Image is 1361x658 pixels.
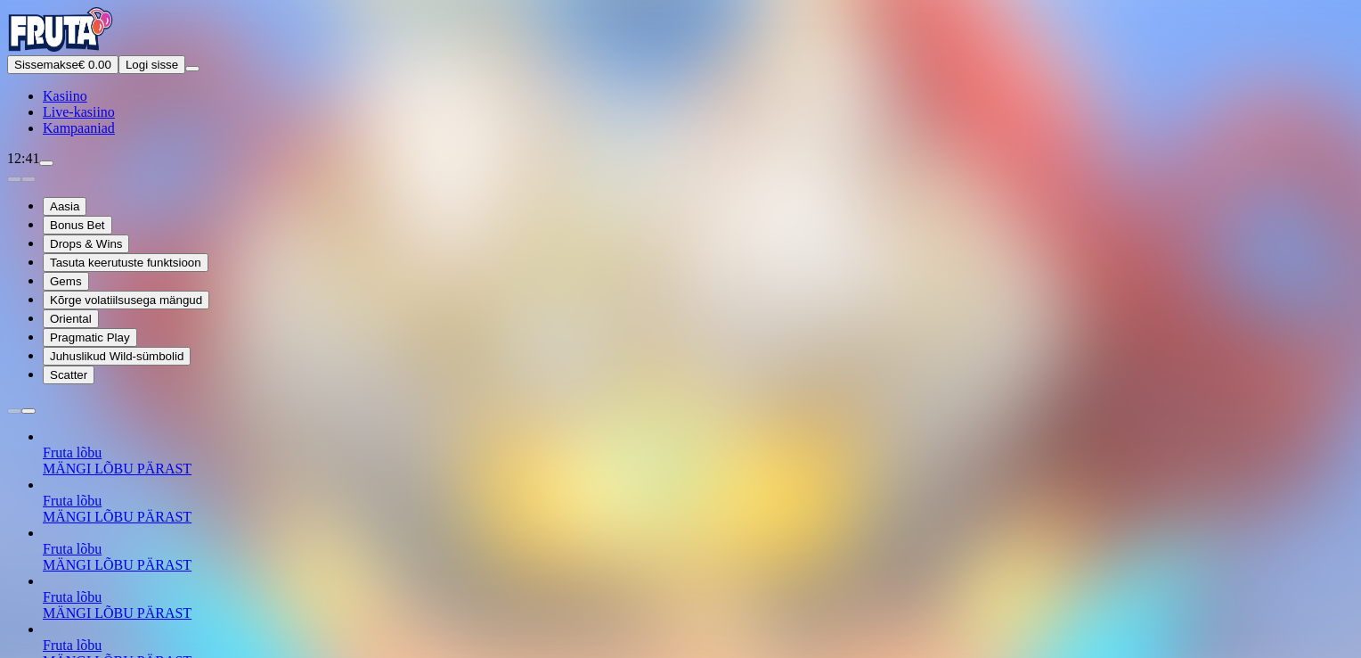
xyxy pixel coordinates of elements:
[43,589,102,605] a: Fruta lõbu
[126,58,178,71] span: Logi sisse
[50,331,130,344] span: Pragmatic Play
[43,309,99,328] button: Oriental
[43,216,112,234] button: Bonus Bet
[39,160,53,166] button: live-chat
[185,66,200,71] button: menu
[21,177,36,182] button: next slide
[50,200,79,213] span: Aasia
[50,350,183,363] span: Juhuslikud Wild-sümbolid
[7,88,1354,136] nav: Main menu
[43,509,192,524] a: MÄNGI LÕBU PÄRAST
[43,234,129,253] button: Drops & Wins
[43,88,87,103] a: Kasiino
[43,541,102,556] a: Fruta lõbu
[7,39,114,54] a: Fruta
[7,177,21,182] button: prev slide
[43,461,192,476] a: MÄNGI LÕBU PÄRAST
[43,493,102,508] a: Fruta lõbu
[14,58,78,71] span: Sissemakse
[43,637,102,653] a: Fruta lõbu
[7,7,1354,136] nav: Primary
[21,408,36,414] button: next slide
[50,237,122,251] span: Drops & Wins
[7,408,21,414] button: prev slide
[43,104,115,119] a: Live-kasiino
[78,58,111,71] span: € 0.00
[43,291,209,309] button: Kõrge volatiilsusega mängud
[7,7,114,52] img: Fruta
[43,557,192,572] a: MÄNGI LÕBU PÄRAST
[50,368,87,382] span: Scatter
[118,55,185,74] button: Logi sisse
[7,151,39,166] span: 12:41
[43,347,191,366] button: Juhuslikud Wild-sümbolid
[43,197,86,216] button: Aasia
[43,445,102,460] a: Fruta lõbu
[50,256,201,269] span: Tasuta keerutuste funktsioon
[43,253,208,272] button: Tasuta keerutuste funktsioon
[7,55,118,74] button: Sissemakseplus icon€ 0.00
[43,120,115,136] a: Kampaaniad
[43,366,94,384] button: Scatter
[50,312,92,325] span: Oriental
[50,218,105,232] span: Bonus Bet
[50,275,82,288] span: Gems
[50,293,202,307] span: Kõrge volatiilsusega mängud
[43,605,192,621] a: MÄNGI LÕBU PÄRAST
[43,328,137,347] button: Pragmatic Play
[43,272,89,291] button: Gems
